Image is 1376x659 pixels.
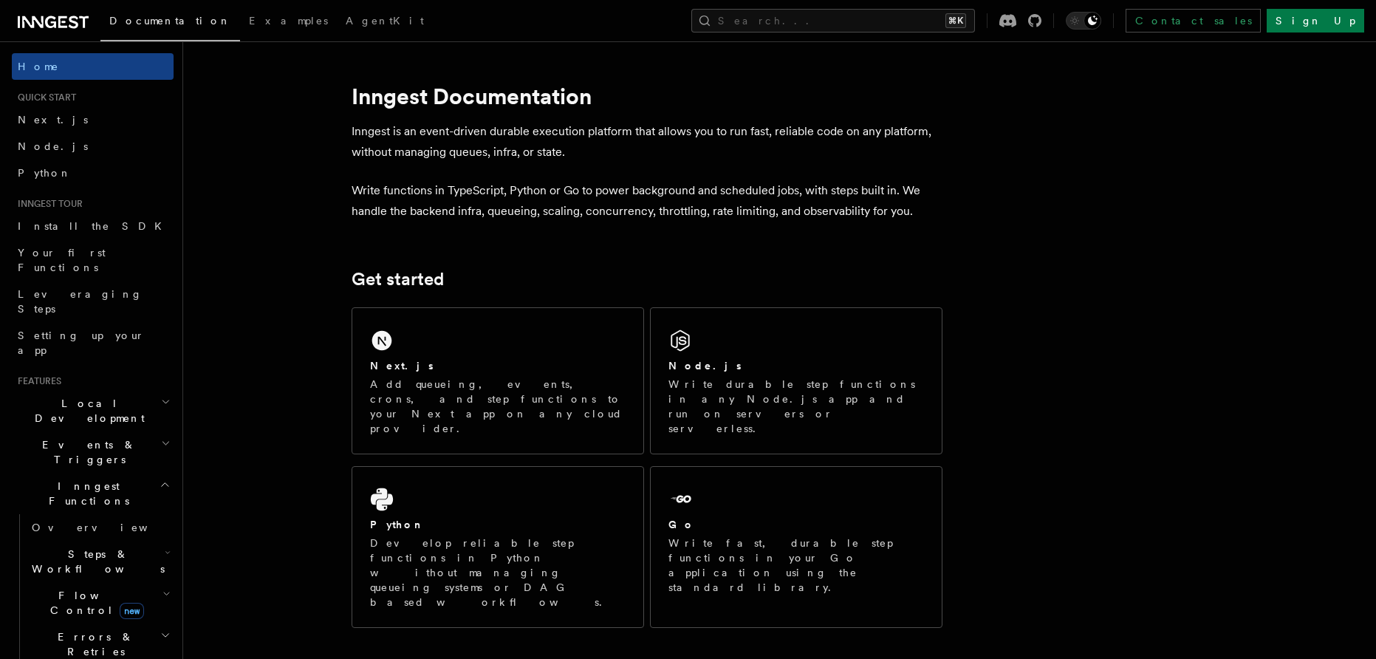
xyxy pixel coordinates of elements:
a: Get started [352,269,444,290]
span: Events & Triggers [12,437,161,467]
a: Next.js [12,106,174,133]
a: Your first Functions [12,239,174,281]
span: new [120,603,144,619]
span: Inngest Functions [12,479,160,508]
p: Add queueing, events, crons, and step functions to your Next app on any cloud provider. [370,377,626,436]
a: Contact sales [1126,9,1261,33]
a: AgentKit [337,4,433,40]
a: Sign Up [1267,9,1364,33]
span: Overview [32,522,184,533]
span: Inngest tour [12,198,83,210]
span: Your first Functions [18,247,106,273]
span: Quick start [12,92,76,103]
h2: Python [370,517,425,532]
button: Flow Controlnew [26,582,174,624]
button: Toggle dark mode [1066,12,1101,30]
p: Write functions in TypeScript, Python or Go to power background and scheduled jobs, with steps bu... [352,180,942,222]
span: Flow Control [26,588,162,618]
span: Steps & Workflows [26,547,165,576]
a: Home [12,53,174,80]
a: Examples [240,4,337,40]
h2: Go [668,517,695,532]
span: Next.js [18,114,88,126]
span: Examples [249,15,328,27]
button: Events & Triggers [12,431,174,473]
span: Local Development [12,396,161,426]
span: Leveraging Steps [18,288,143,315]
span: Home [18,59,59,74]
h1: Inngest Documentation [352,83,942,109]
button: Steps & Workflows [26,541,174,582]
button: Inngest Functions [12,473,174,514]
span: Node.js [18,140,88,152]
a: Node.js [12,133,174,160]
a: GoWrite fast, durable step functions in your Go application using the standard library. [650,466,942,628]
a: Install the SDK [12,213,174,239]
span: Python [18,167,72,179]
a: PythonDevelop reliable step functions in Python without managing queueing systems or DAG based wo... [352,466,644,628]
a: Next.jsAdd queueing, events, crons, and step functions to your Next app on any cloud provider. [352,307,644,454]
a: Node.jsWrite durable step functions in any Node.js app and run on servers or serverless. [650,307,942,454]
span: Documentation [109,15,231,27]
span: Errors & Retries [26,629,160,659]
h2: Node.js [668,358,742,373]
p: Inngest is an event-driven durable execution platform that allows you to run fast, reliable code ... [352,121,942,163]
span: Features [12,375,61,387]
button: Search...⌘K [691,9,975,33]
a: Setting up your app [12,322,174,363]
p: Develop reliable step functions in Python without managing queueing systems or DAG based workflows. [370,536,626,610]
a: Overview [26,514,174,541]
span: AgentKit [346,15,424,27]
p: Write fast, durable step functions in your Go application using the standard library. [668,536,924,595]
p: Write durable step functions in any Node.js app and run on servers or serverless. [668,377,924,436]
kbd: ⌘K [945,13,966,28]
h2: Next.js [370,358,434,373]
a: Leveraging Steps [12,281,174,322]
a: Documentation [100,4,240,41]
span: Setting up your app [18,329,145,356]
a: Python [12,160,174,186]
button: Local Development [12,390,174,431]
span: Install the SDK [18,220,171,232]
